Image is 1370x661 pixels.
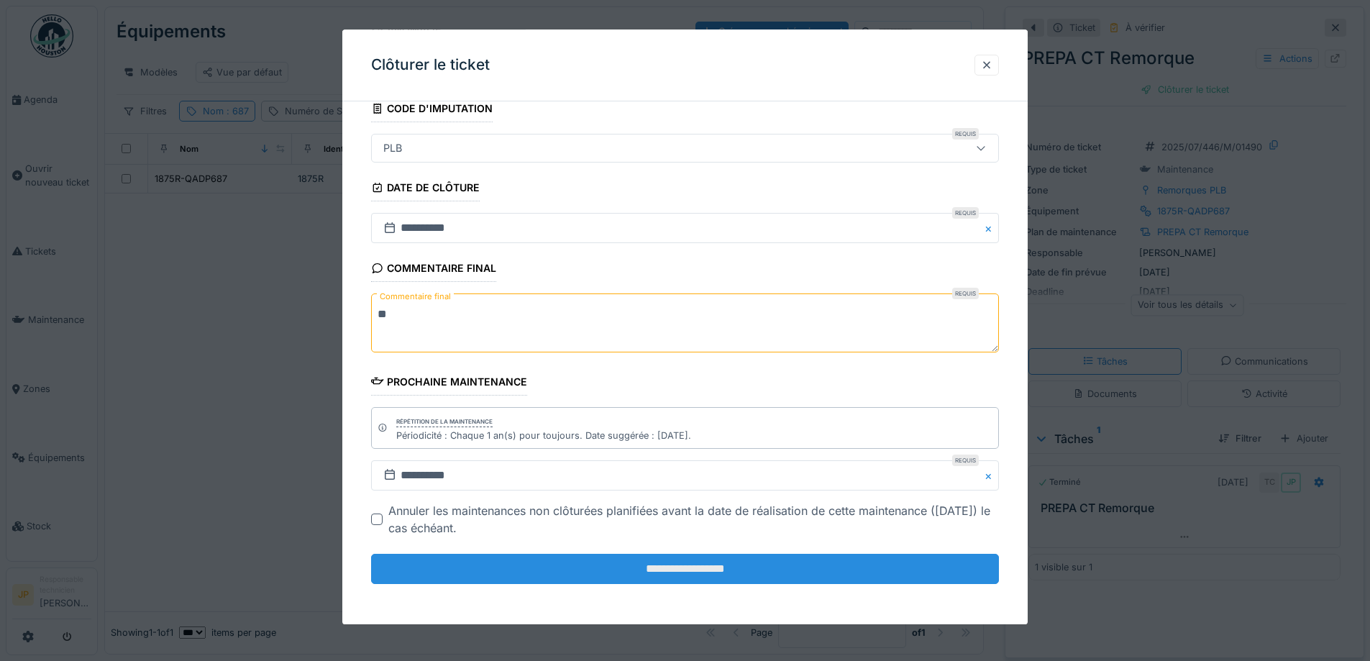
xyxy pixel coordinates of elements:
[952,208,979,219] div: Requis
[371,258,496,283] div: Commentaire final
[952,455,979,466] div: Requis
[377,288,454,306] label: Commentaire final
[371,371,527,396] div: Prochaine maintenance
[396,417,493,427] div: Répétition de la maintenance
[371,178,480,202] div: Date de clôture
[388,502,999,537] div: Annuler les maintenances non clôturées planifiées avant la date de réalisation de cette maintenan...
[371,98,493,122] div: Code d'imputation
[952,288,979,300] div: Requis
[378,141,408,157] div: PLB
[371,56,490,74] h3: Clôturer le ticket
[983,460,999,491] button: Close
[396,429,691,442] div: Périodicité : Chaque 1 an(s) pour toujours. Date suggérée : [DATE].
[952,129,979,140] div: Requis
[983,214,999,244] button: Close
